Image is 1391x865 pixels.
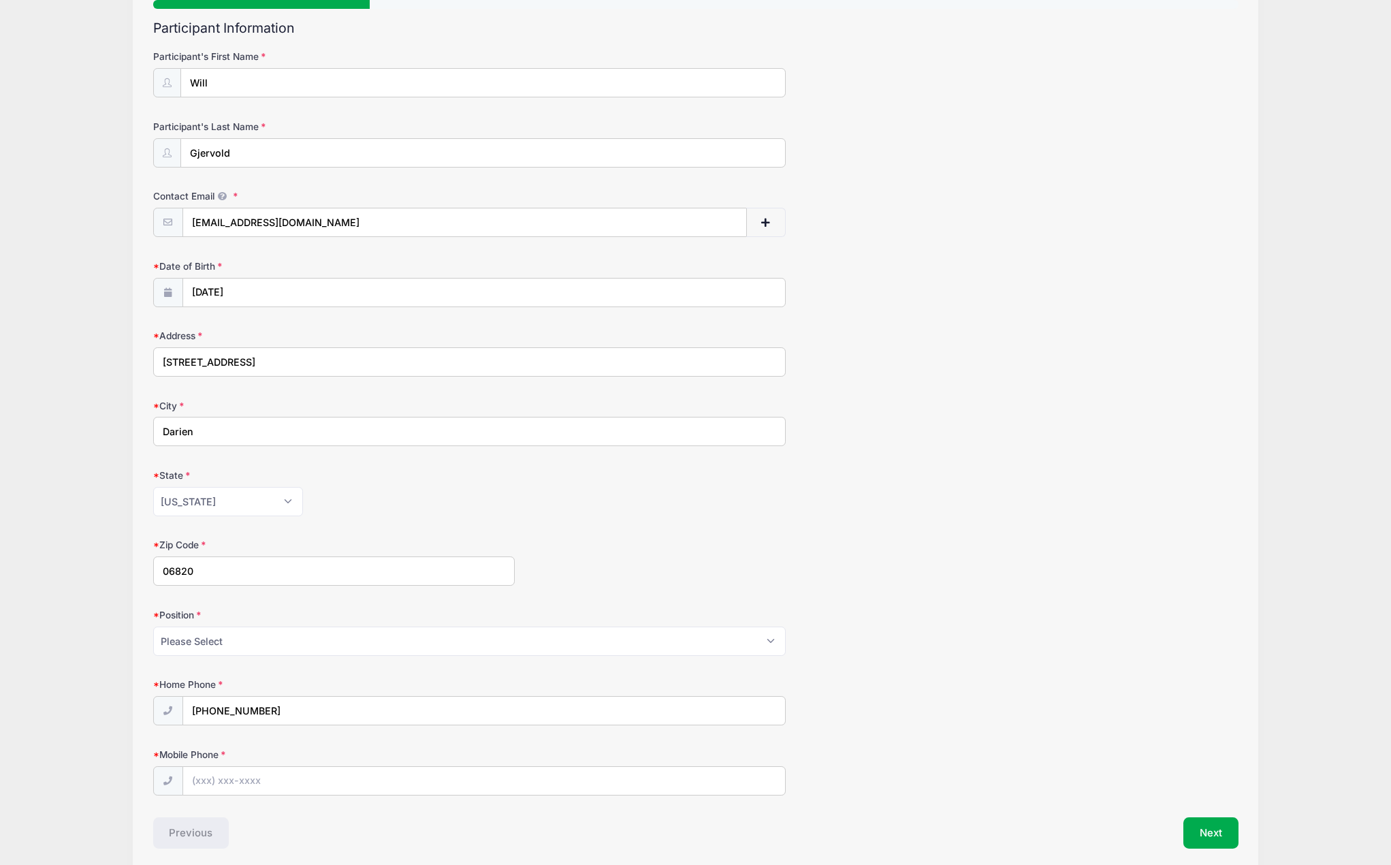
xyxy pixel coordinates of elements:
[153,399,515,413] label: City
[153,50,515,63] label: Participant's First Name
[1183,817,1238,849] button: Next
[182,278,786,307] input: mm/dd/yyyy
[180,138,786,168] input: Participant's Last Name
[182,208,748,237] input: email@email.com
[153,120,515,133] label: Participant's Last Name
[153,608,515,622] label: Position
[153,556,515,586] input: xxxxx
[153,538,515,552] label: Zip Code
[153,678,515,691] label: Home Phone
[182,766,786,796] input: (xxx) xxx-xxxx
[153,329,515,343] label: Address
[153,259,515,273] label: Date of Birth
[153,189,515,203] label: Contact Email
[153,469,515,482] label: State
[182,696,786,725] input: (xxx) xxx-xxxx
[153,748,515,761] label: Mobile Phone
[153,20,1238,36] h2: Participant Information
[180,68,786,97] input: Participant's First Name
